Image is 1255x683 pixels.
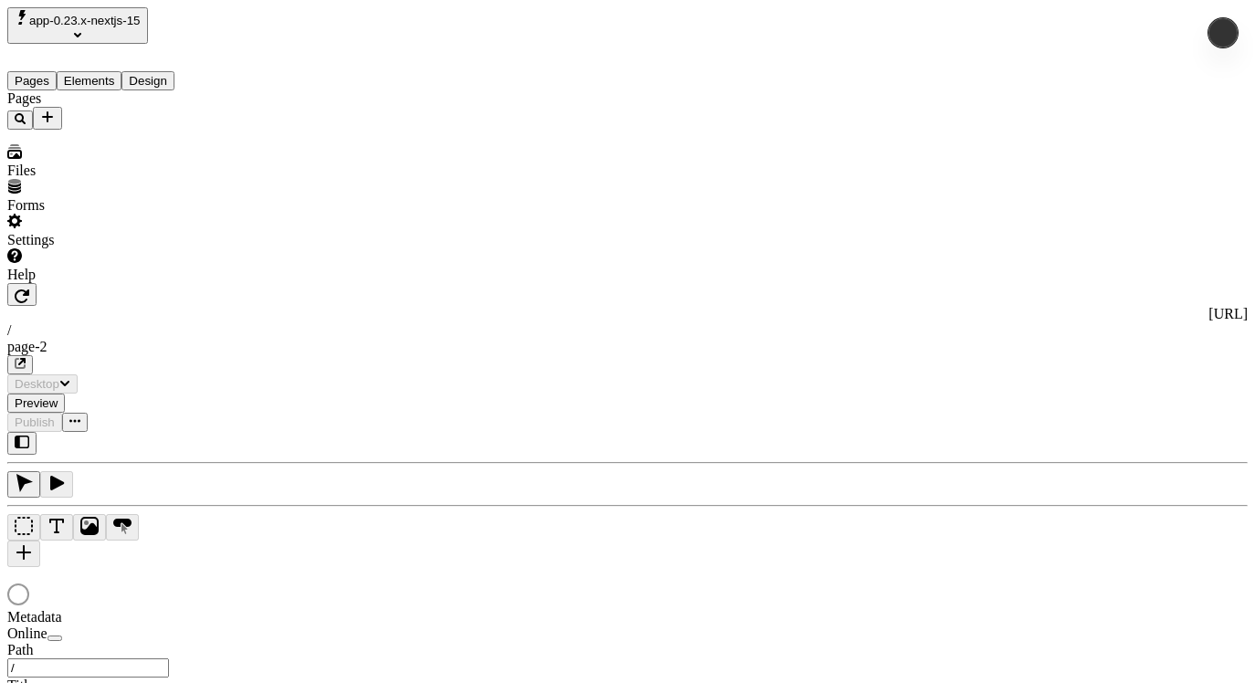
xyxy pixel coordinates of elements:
[15,396,58,410] span: Preview
[15,377,59,391] span: Desktop
[7,413,62,432] button: Publish
[7,322,1248,339] div: /
[7,197,227,214] div: Forms
[121,71,174,90] button: Design
[106,514,139,541] button: Button
[7,514,40,541] button: Box
[7,374,78,394] button: Desktop
[7,232,227,248] div: Settings
[7,7,148,44] button: Select site
[7,609,227,625] div: Metadata
[7,394,65,413] button: Preview
[15,415,55,429] span: Publish
[7,163,227,179] div: Files
[7,306,1248,322] div: [URL]
[57,71,122,90] button: Elements
[40,514,73,541] button: Text
[7,71,57,90] button: Pages
[7,642,33,657] span: Path
[7,267,227,283] div: Help
[7,339,1248,355] div: page-2
[73,514,106,541] button: Image
[33,107,62,130] button: Add new
[29,14,141,27] span: app-0.23.x-nextjs-15
[7,625,47,641] span: Online
[7,90,227,107] div: Pages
